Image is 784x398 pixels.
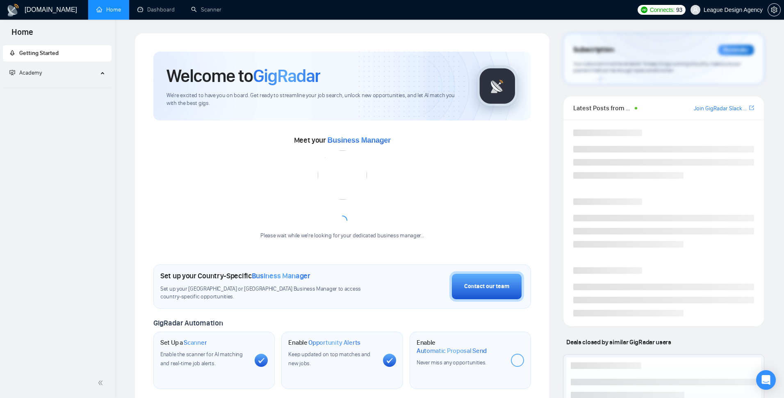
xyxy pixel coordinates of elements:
[166,92,464,107] span: We're excited to have you on board. Get ready to streamline your job search, unlock new opportuni...
[294,136,391,145] span: Meet your
[694,104,748,113] a: Join GigRadar Slack Community
[641,7,647,13] img: upwork-logo.png
[768,3,781,16] button: setting
[573,43,614,57] span: Subscription
[288,351,370,367] span: Keep updated on top matches and new jobs.
[573,103,632,113] span: Latest Posts from the GigRadar Community
[573,61,741,74] span: Your subscription will be renewed. To keep things running smoothly, make sure your payment method...
[749,104,754,112] a: export
[160,351,243,367] span: Enable the scanner for AI matching and real-time job alerts.
[693,7,698,13] span: user
[166,65,320,87] h1: Welcome to
[9,50,15,56] span: rocket
[449,271,524,302] button: Contact our team
[417,339,504,355] h1: Enable
[9,69,42,76] span: Academy
[184,339,207,347] span: Scanner
[768,7,781,13] a: setting
[749,105,754,111] span: export
[650,5,675,14] span: Connects:
[98,379,106,387] span: double-left
[9,70,15,75] span: fund-projection-screen
[563,335,674,349] span: Deals closed by similar GigRadar users
[252,271,310,280] span: Business Manager
[718,45,754,55] div: Reminder
[3,45,112,61] li: Getting Started
[3,84,112,90] li: Academy Homepage
[756,370,776,390] div: Open Intercom Messenger
[5,26,40,43] span: Home
[7,4,20,17] img: logo
[253,65,320,87] span: GigRadar
[160,285,378,301] span: Set up your [GEOGRAPHIC_DATA] or [GEOGRAPHIC_DATA] Business Manager to access country-specific op...
[768,7,780,13] span: setting
[153,318,223,327] span: GigRadar Automation
[137,6,175,13] a: dashboardDashboard
[288,339,360,347] h1: Enable
[308,339,360,347] span: Opportunity Alerts
[328,136,391,144] span: Business Manager
[255,232,429,240] div: Please wait while we're looking for your dedicated business manager...
[477,66,518,107] img: gigradar-logo.png
[191,6,221,13] a: searchScanner
[19,69,42,76] span: Academy
[417,359,486,366] span: Never miss any opportunities.
[160,339,207,347] h1: Set Up a
[19,50,59,57] span: Getting Started
[417,347,487,355] span: Automatic Proposal Send
[336,214,349,227] span: loading
[464,282,509,291] div: Contact our team
[318,150,367,200] img: error
[676,5,682,14] span: 93
[160,271,310,280] h1: Set up your Country-Specific
[96,6,121,13] a: homeHome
